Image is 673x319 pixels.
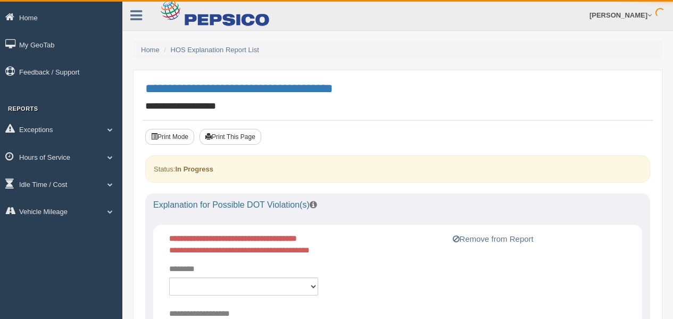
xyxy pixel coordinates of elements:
[200,129,261,145] button: Print This Page
[171,46,259,54] a: HOS Explanation Report List
[145,193,650,217] div: Explanation for Possible DOT Violation(s)
[450,233,537,246] button: Remove from Report
[141,46,160,54] a: Home
[145,156,650,183] div: Status:
[175,165,213,173] strong: In Progress
[145,129,194,145] button: Print Mode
